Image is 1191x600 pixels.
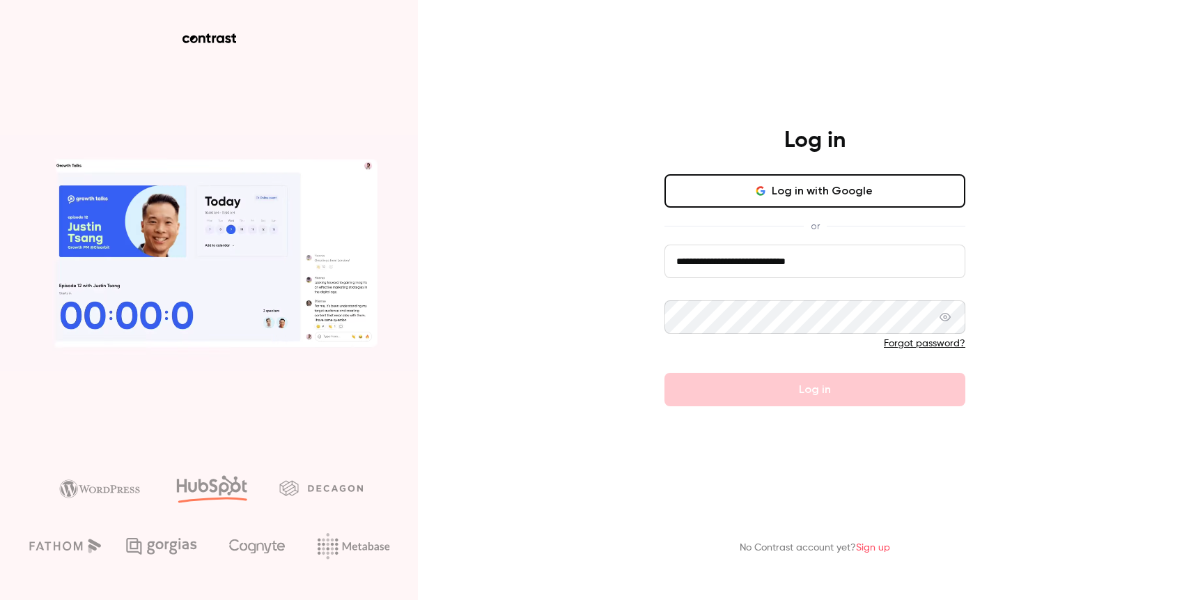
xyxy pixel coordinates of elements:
img: decagon [279,480,363,495]
h4: Log in [784,127,846,155]
a: Sign up [856,543,890,553]
span: or [804,219,827,233]
button: Log in with Google [664,174,965,208]
a: Forgot password? [884,339,965,348]
p: No Contrast account yet? [740,541,890,555]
